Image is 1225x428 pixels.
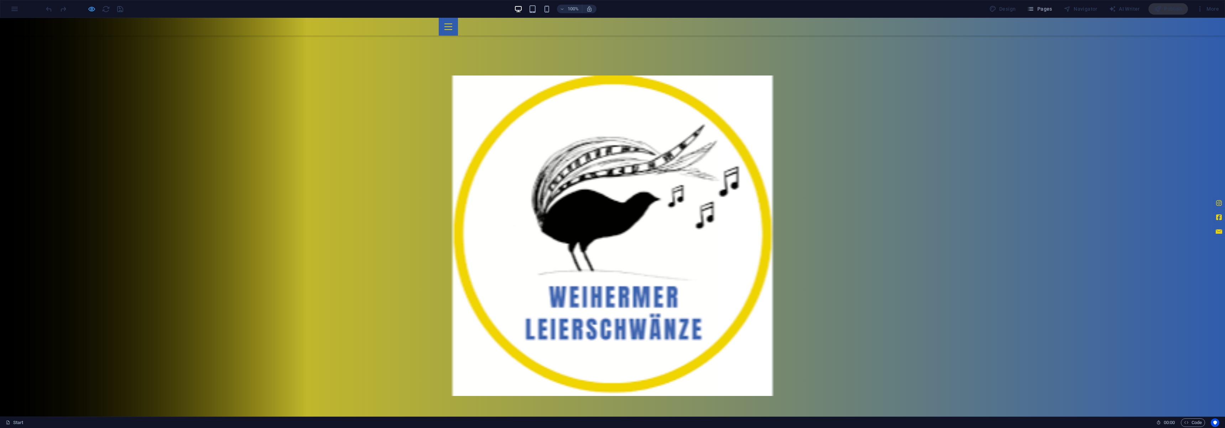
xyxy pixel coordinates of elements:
[1211,418,1219,427] button: Usercentrics
[1027,5,1052,12] span: Pages
[1024,3,1055,15] button: Pages
[568,5,579,13] h6: 100%
[557,5,582,13] button: 100%
[1169,420,1170,425] span: :
[586,6,593,12] i: On resize automatically adjust zoom level to fit chosen device.
[1164,418,1175,427] span: 00 00
[452,58,772,378] img: hosting225533.ae9ba.netcup.net
[1184,418,1202,427] span: Code
[986,3,1019,15] div: Design (Ctrl+Alt+Y)
[1156,418,1175,427] h6: Session time
[1181,418,1205,427] button: Code
[1213,208,1225,220] a: Email an Leierschwänze
[6,418,24,427] a: Click to cancel selection. Double-click to open Pages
